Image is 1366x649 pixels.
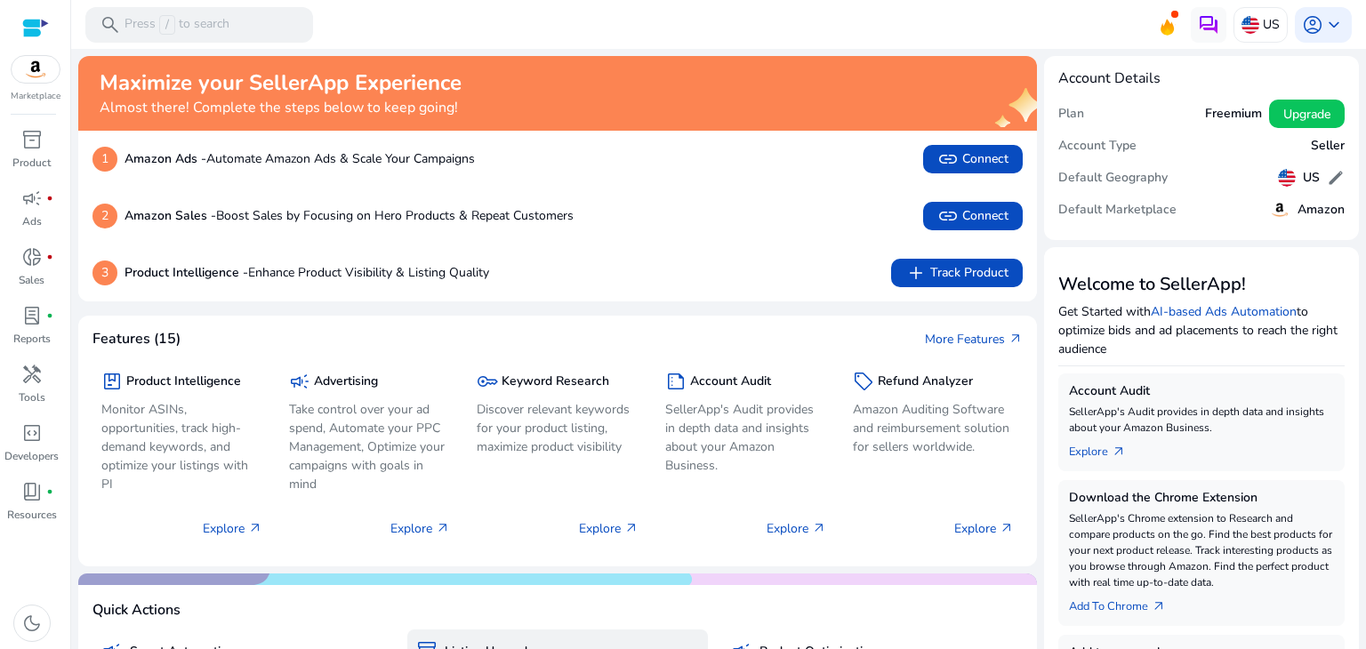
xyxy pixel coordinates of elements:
b: Product Intelligence - [125,264,248,281]
h4: Account Details [1058,70,1161,87]
h5: Seller [1311,139,1345,154]
b: Amazon Sales - [125,207,216,224]
p: SellerApp's Audit provides in depth data and insights about your Amazon Business. [1069,404,1334,436]
span: campaign [289,371,310,392]
p: Tools [19,389,45,405]
p: Take control over your ad spend, Automate your PPC Management, Optimize your campaigns with goals... [289,400,450,493]
p: Explore [203,519,262,538]
p: Developers [4,448,59,464]
h5: Download the Chrome Extension [1069,491,1334,506]
img: amazon.svg [12,56,60,83]
span: Upgrade [1283,105,1330,124]
p: Product [12,155,51,171]
h5: Amazon [1298,203,1345,218]
h5: Freemium [1205,107,1262,122]
span: inventory_2 [21,129,43,150]
h5: Account Type [1058,139,1137,154]
p: US [1263,9,1280,40]
h5: Default Geography [1058,171,1168,186]
p: 3 [92,260,117,285]
span: arrow_outward [1152,599,1166,613]
span: campaign [21,188,43,209]
span: Connect [937,148,1008,170]
b: Amazon Ads - [125,150,206,167]
p: 2 [92,204,117,228]
button: linkConnect [923,145,1023,173]
span: fiber_manual_record [46,195,53,202]
span: arrow_outward [1112,445,1126,459]
span: summarize [665,371,687,392]
h5: US [1303,171,1320,186]
span: arrow_outward [248,521,262,535]
h4: Quick Actions [92,602,181,619]
span: fiber_manual_record [46,253,53,260]
p: Explore [579,519,639,538]
span: handyman [21,364,43,385]
p: Discover relevant keywords for your product listing, maximize product visibility [477,400,638,456]
p: Sales [19,272,44,288]
h5: Plan [1058,107,1084,122]
span: link [937,148,959,170]
a: Explorearrow_outward [1069,436,1140,461]
a: AI-based Ads Automation [1151,303,1297,320]
p: Explore [954,519,1014,538]
p: Resources [7,507,57,523]
h3: Welcome to SellerApp! [1058,274,1345,295]
h5: Account Audit [1069,384,1334,399]
h2: Maximize your SellerApp Experience [100,70,462,96]
p: SellerApp's Audit provides in depth data and insights about your Amazon Business. [665,400,826,475]
p: Enhance Product Visibility & Listing Quality [125,263,489,282]
p: Explore [767,519,826,538]
p: Get Started with to optimize bids and ad placements to reach the right audience [1058,302,1345,358]
h5: Keyword Research [502,374,609,389]
span: arrow_outward [624,521,639,535]
span: arrow_outward [1000,521,1014,535]
h5: Default Marketplace [1058,203,1177,218]
span: add [905,262,927,284]
h5: Product Intelligence [126,374,241,389]
span: dark_mode [21,613,43,634]
span: package [101,371,123,392]
span: code_blocks [21,422,43,444]
p: Monitor ASINs, opportunities, track high-demand keywords, and optimize your listings with PI [101,400,262,493]
a: More Featuresarrow_outward [925,330,1023,349]
span: / [159,15,175,35]
span: keyboard_arrow_down [1323,14,1345,36]
a: Add To Chrome [1069,590,1180,615]
span: fiber_manual_record [46,488,53,495]
span: arrow_outward [812,521,826,535]
img: amazon.svg [1269,199,1290,220]
p: Press to search [125,15,229,35]
h5: Account Audit [690,374,771,389]
h5: Refund Analyzer [878,374,973,389]
span: edit [1327,169,1345,187]
p: Reports [13,331,51,347]
p: Automate Amazon Ads & Scale Your Campaigns [125,149,475,168]
span: key [477,371,498,392]
h4: Features (15) [92,331,181,348]
button: Upgrade [1269,100,1345,128]
span: sell [853,371,874,392]
p: Amazon Auditing Software and reimbursement solution for sellers worldwide. [853,400,1014,456]
span: search [100,14,121,36]
span: lab_profile [21,305,43,326]
p: SellerApp's Chrome extension to Research and compare products on the go. Find the best products f... [1069,510,1334,590]
p: Boost Sales by Focusing on Hero Products & Repeat Customers [125,206,574,225]
span: account_circle [1302,14,1323,36]
span: fiber_manual_record [46,312,53,319]
p: Marketplace [11,90,60,103]
button: linkConnect [923,202,1023,230]
img: us.svg [1241,16,1259,34]
button: addTrack Product [891,259,1023,287]
span: Connect [937,205,1008,227]
span: book_4 [21,481,43,502]
span: arrow_outward [1008,332,1023,346]
span: arrow_outward [436,521,450,535]
span: link [937,205,959,227]
p: 1 [92,147,117,172]
h4: Almost there! Complete the steps below to keep going! [100,100,462,116]
span: Track Product [905,262,1008,284]
h5: Advertising [314,374,378,389]
p: Ads [22,213,42,229]
span: donut_small [21,246,43,268]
